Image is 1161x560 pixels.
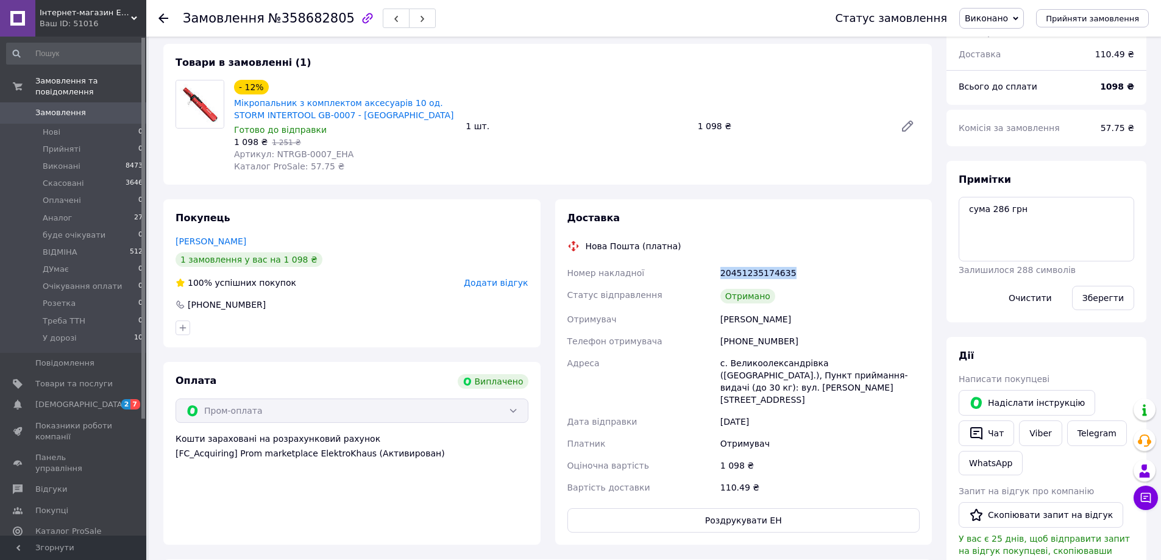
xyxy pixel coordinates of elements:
img: Мікропальник з комплектом аксесуарів 10 од. STORM INTERTOOL GB-0007 - Україна [176,80,224,128]
span: 1 товар [959,27,993,37]
span: 0 [138,195,143,206]
span: Платник [567,439,606,448]
div: Кошти зараховані на розрахунковий рахунок [176,433,528,459]
div: 1 098 ₴ [693,118,890,135]
span: Доставка [567,212,620,224]
div: [DATE] [718,411,922,433]
b: 1098 ₴ [1100,82,1134,91]
div: [PHONE_NUMBER] [186,299,267,311]
span: Телефон отримувача [567,336,662,346]
button: Надіслати інструкцію [959,390,1095,416]
span: Артикул: NTRGB-0007_EHA [234,149,353,159]
span: Замовлення [183,11,265,26]
a: [PERSON_NAME] [176,236,246,246]
span: У дорозі [43,333,77,344]
span: 512 [130,247,143,258]
span: Очікування оплати [43,281,122,292]
span: 57.75 ₴ [1101,123,1134,133]
a: Редагувати [895,114,920,138]
span: Виконано [965,13,1008,23]
span: 0 [138,230,143,241]
span: Скасовані [43,178,84,189]
div: [FC_Acquiring] Prom marketplace ElektroKhaus (Активирован) [176,447,528,459]
span: Доставка [959,49,1001,59]
span: 27 [134,213,143,224]
span: Прийняти замовлення [1046,14,1139,23]
span: Оплата [176,375,216,386]
span: Замовлення [35,107,86,118]
span: Написати покупцеві [959,374,1049,384]
div: Виплачено [458,374,528,389]
a: Viber [1019,420,1062,446]
span: 0 [138,144,143,155]
a: Мікропальник з комплектом аксесуарів 10 од. STORM INTERTOOL GB-0007 - [GEOGRAPHIC_DATA] [234,98,454,120]
span: 3646 [126,178,143,189]
button: Роздрукувати ЕН [567,508,920,533]
div: [PERSON_NAME] [718,308,922,330]
span: Дата відправки [567,417,637,427]
span: Номер накладної [567,268,645,278]
span: Каталог ProSale [35,526,101,537]
button: Очистити [998,286,1062,310]
span: Всього до сплати [959,82,1037,91]
span: Товари в замовленні (1) [176,57,311,68]
div: Отримано [720,289,775,303]
span: Додати відгук [464,278,528,288]
span: Адреса [567,358,600,368]
button: Прийняти замовлення [1036,9,1149,27]
span: [DEMOGRAPHIC_DATA] [35,399,126,410]
span: 8473 [126,161,143,172]
div: 1 шт. [461,118,692,135]
span: Статус відправлення [567,290,662,300]
span: Отримувач [567,314,617,324]
span: 0 [138,127,143,138]
span: Покупці [35,505,68,516]
span: Покупець [176,212,230,224]
span: 7 [130,399,140,409]
span: Нові [43,127,60,138]
div: 110.49 ₴ [718,477,922,498]
span: 1 251 ₴ [272,138,300,147]
div: Нова Пошта (платна) [583,240,684,252]
span: 10 [134,333,143,344]
div: Отримувач [718,433,922,455]
span: №358682805 [268,11,355,26]
span: Інтернет-магазин ЕлектроХаус [40,7,131,18]
span: Повідомлення [35,358,94,369]
button: Зберегти [1072,286,1134,310]
div: 1 098 ₴ [718,455,922,477]
button: Чат з покупцем [1134,486,1158,510]
span: Показники роботи компанії [35,420,113,442]
span: Дії [959,350,974,361]
span: Виконані [43,161,80,172]
div: 20451235174635 [718,262,922,284]
span: 1 098 ₴ [234,137,268,147]
div: с. Великоолександрівка ([GEOGRAPHIC_DATA].), Пункт приймання-видачі (до 30 кг): вул. [PERSON_NAME... [718,352,922,411]
span: Залишилося 288 символів [959,265,1076,275]
span: 0 [138,281,143,292]
span: Треба ТТН [43,316,85,327]
span: Оплачені [43,195,81,206]
span: Примітки [959,174,1011,185]
span: Комісія за замовлення [959,123,1060,133]
span: 0 [138,298,143,309]
div: 110.49 ₴ [1088,41,1141,68]
span: Прийняті [43,144,80,155]
span: Відгуки [35,484,67,495]
div: Ваш ID: 51016 [40,18,146,29]
button: Скопіювати запит на відгук [959,502,1123,528]
a: WhatsApp [959,451,1023,475]
div: Повернутися назад [158,12,168,24]
input: Пошук [6,43,144,65]
a: Telegram [1067,420,1127,446]
span: 2 [121,399,131,409]
button: Чат [959,420,1014,446]
span: буде очікувати [43,230,105,241]
span: Оціночна вартість [567,461,649,470]
div: - 12% [234,80,269,94]
div: успішних покупок [176,277,296,289]
span: ВІДМІНА [43,247,77,258]
span: 0 [138,264,143,275]
span: Каталог ProSale: 57.75 ₴ [234,161,344,171]
span: Вартість доставки [567,483,650,492]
